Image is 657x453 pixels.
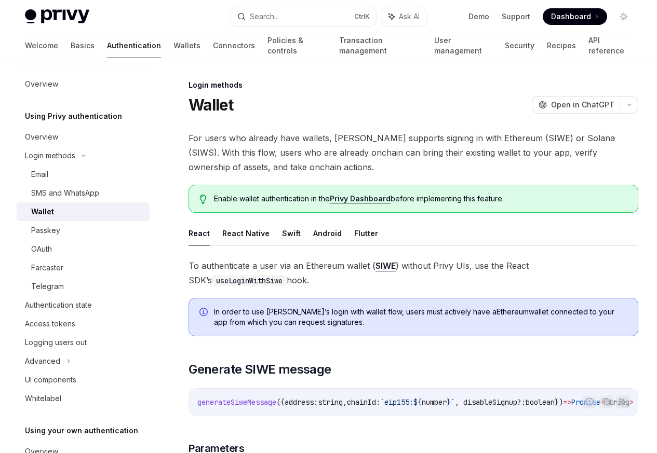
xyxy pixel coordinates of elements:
a: Wallets [173,33,200,58]
span: For users who already have wallets, [PERSON_NAME] supports signing in with Ethereum (SIWE) or Sol... [189,131,638,174]
span: , disableSignup? [455,397,521,407]
button: Swift [282,221,301,245]
button: Report incorrect code [583,395,596,408]
svg: Info [199,308,210,318]
button: Ask AI [616,395,629,408]
span: , [343,397,347,407]
div: OAuth [31,243,52,255]
span: boolean [526,397,555,407]
div: UI components [25,374,76,386]
span: ({ [276,397,285,407]
span: Promise [571,397,600,407]
a: Logging users out [17,333,150,352]
span: ` [451,397,455,407]
a: Recipes [547,33,576,58]
span: Dashboard [551,11,591,22]
a: Overview [17,75,150,93]
div: Overview [25,78,58,90]
span: chainId: [347,397,380,407]
a: API reference [588,33,632,58]
div: SMS and WhatsApp [31,187,99,199]
a: Authentication state [17,296,150,314]
span: : [521,397,526,407]
button: Ask AI [381,7,427,26]
a: Basics [71,33,95,58]
div: Advanced [25,355,60,367]
h1: Wallet [189,95,234,114]
a: User management [434,33,493,58]
a: SMS and WhatsApp [17,184,150,202]
a: Privy Dashboard [330,194,391,203]
a: Access tokens [17,314,150,333]
button: Open in ChatGPT [532,96,621,114]
button: Toggle dark mode [615,8,632,25]
a: Support [502,11,530,22]
a: Farcaster [17,258,150,277]
a: Email [17,165,150,184]
span: > [629,397,634,407]
a: Wallet [17,202,150,221]
h5: Using Privy authentication [25,110,122,122]
a: Policies & controls [267,33,327,58]
a: Welcome [25,33,58,58]
button: React Native [222,221,270,245]
div: Farcaster [31,262,63,274]
button: Search...CtrlK [230,7,376,26]
svg: Tip [199,195,207,204]
span: } [447,397,451,407]
span: Open in ChatGPT [551,100,614,110]
a: Dashboard [543,8,607,25]
a: Whitelabel [17,389,150,408]
div: Search... [250,10,279,23]
a: Transaction management [339,33,421,58]
h5: Using your own authentication [25,424,138,437]
span: string [318,397,343,407]
code: useLoginWithSiwe [212,275,287,286]
span: Enable wallet authentication in the before implementing this feature. [214,194,627,204]
button: React [189,221,210,245]
button: Flutter [354,221,378,245]
span: }) [555,397,563,407]
span: ${ [413,397,422,407]
div: Email [31,168,48,181]
div: Logging users out [25,336,87,349]
div: Overview [25,131,58,143]
a: SIWE [376,260,396,271]
div: Access tokens [25,318,75,330]
a: Security [505,33,534,58]
div: Login methods [25,149,75,162]
div: Passkey [31,224,60,237]
a: Passkey [17,221,150,240]
a: OAuth [17,240,150,258]
button: Copy the contents from the code block [599,395,613,408]
span: generateSiweMessage [197,397,276,407]
a: Overview [17,128,150,146]
span: `eip155: [380,397,413,407]
div: Telegram [31,280,64,293]
span: Generate SIWE message [189,361,331,378]
span: In order to use [PERSON_NAME]’s login with wallet flow, users must actively have a Ethereum walle... [214,307,627,327]
a: Telegram [17,277,150,296]
div: Login methods [189,80,638,90]
img: light logo [25,9,89,24]
a: Connectors [213,33,255,58]
a: UI components [17,370,150,389]
div: Wallet [31,205,54,218]
div: Whitelabel [25,392,61,405]
span: address: [285,397,318,407]
a: Authentication [107,33,161,58]
button: Android [313,221,342,245]
span: To authenticate a user via an Ethereum wallet ( ) without Privy UIs, use the React SDK’s hook. [189,258,638,287]
span: => [563,397,571,407]
a: Demo [468,11,489,22]
div: Authentication state [25,299,92,311]
span: number [422,397,447,407]
span: Ctrl K [354,12,370,21]
span: Ask AI [399,11,420,22]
